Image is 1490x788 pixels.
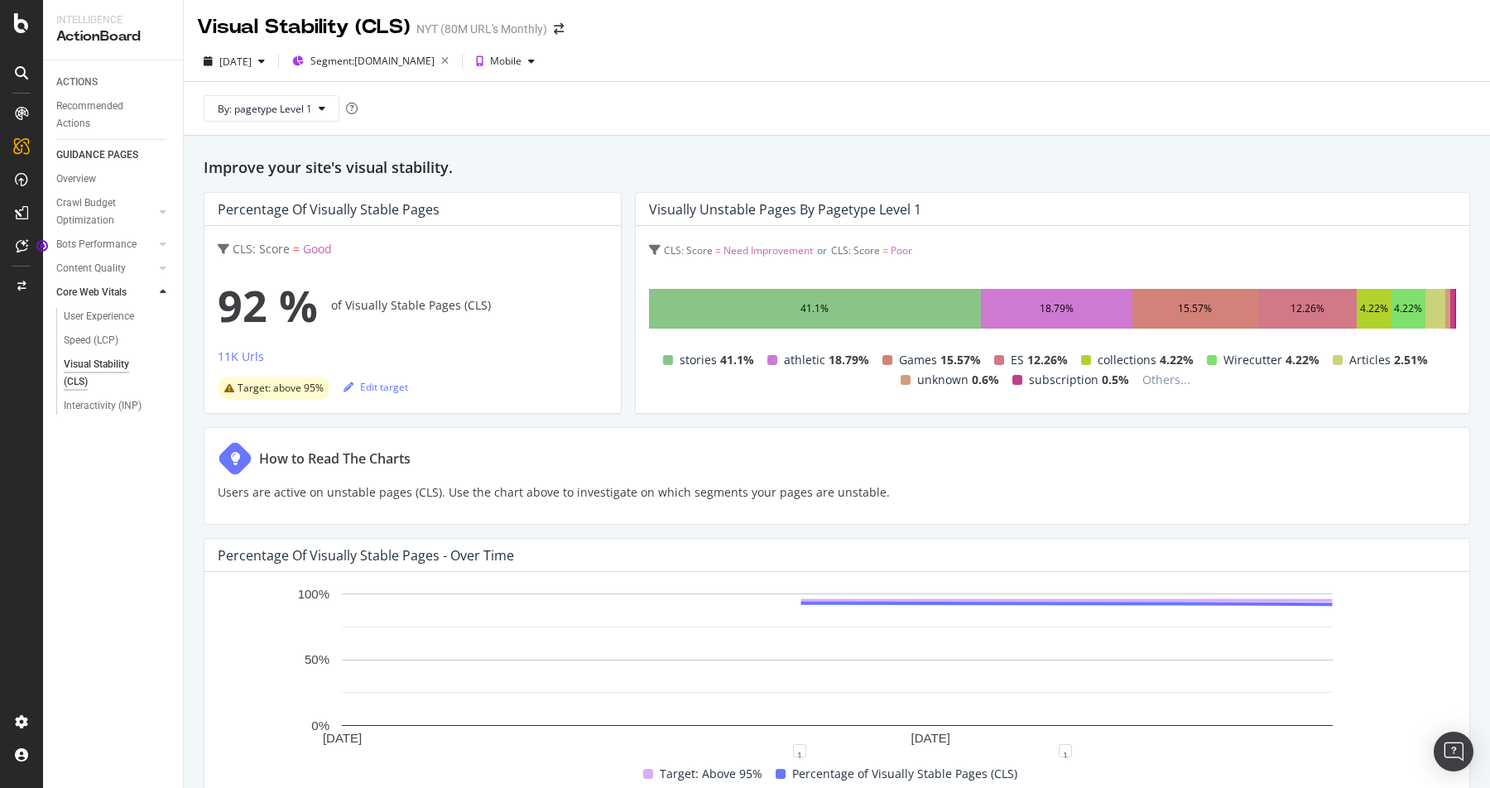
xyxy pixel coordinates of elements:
div: 41.1% [800,299,829,319]
div: 1 [1059,744,1072,757]
div: Overview [56,171,96,188]
span: Percentage of Visually Stable Pages (CLS) [792,764,1017,784]
p: Users are active on unstable pages (CLS). Use the chart above to investigate on which segments yo... [218,483,890,502]
div: Interactivity (INP) [64,397,142,415]
span: Target: above 95% [238,383,324,393]
span: or [817,243,827,257]
span: 18.79% [829,350,869,370]
a: Overview [56,171,171,188]
div: 4.22% [1394,299,1422,319]
span: Articles [1349,350,1391,370]
span: = [293,241,300,257]
div: 4.22% [1360,299,1388,319]
span: CLS: Score [233,241,290,257]
span: Segment: [DOMAIN_NAME] [310,54,435,68]
span: ES [1011,350,1024,370]
a: Visual Stability (CLS) [64,356,171,391]
text: 50% [305,653,329,667]
div: 15.57% [1178,299,1212,319]
span: collections [1098,350,1156,370]
span: Wirecutter [1223,350,1282,370]
span: 0.6% [972,370,999,390]
span: 15.57% [940,350,981,370]
div: warning label [218,377,330,400]
span: CLS: Score [664,243,713,257]
a: Core Web Vitals [56,284,155,301]
div: 1 [793,744,806,757]
a: Content Quality [56,260,155,277]
div: Percentage of Visually Stable Pages [218,201,440,218]
div: Speed (LCP) [64,332,118,349]
div: ACTIONS [56,74,98,91]
div: Recommended Actions [56,98,156,132]
div: How to Read The Charts [259,449,411,468]
button: 11K Urls [218,347,264,373]
span: CLS: Score [831,243,880,257]
svg: A chart. [218,585,1456,751]
div: ActionBoard [56,27,170,46]
h2: Improve your site's visual stability. [204,156,1470,179]
span: = [882,243,888,257]
span: Good [303,241,332,257]
text: 0% [311,718,329,733]
span: athletic [784,350,825,370]
button: Mobile [469,48,541,74]
div: [DATE] [219,55,252,69]
span: 4.22% [1160,350,1194,370]
span: By: pagetype Level 1 [218,102,312,116]
div: Edit target [344,380,408,394]
a: GUIDANCE PAGES [56,147,171,164]
div: Content Quality [56,260,126,277]
span: Games [899,350,937,370]
text: 100% [298,587,329,601]
span: Poor [891,243,912,257]
div: GUIDANCE PAGES [56,147,138,164]
span: 2.51% [1394,350,1428,370]
span: Others... [1136,370,1197,390]
a: Crawl Budget Optimization [56,195,155,229]
div: arrow-right-arrow-left [554,23,564,35]
div: User Experience [64,308,134,325]
span: = [715,243,721,257]
span: 92 % [218,272,318,339]
text: [DATE] [911,732,950,746]
span: 12.26% [1027,350,1068,370]
span: 41.1% [720,350,754,370]
div: Visual Stability (CLS) [64,356,155,391]
a: Recommended Actions [56,98,171,132]
div: Open Intercom Messenger [1434,732,1473,771]
div: Intelligence [56,13,170,27]
div: Crawl Budget Optimization [56,195,143,229]
button: Edit target [344,373,408,400]
a: Speed (LCP) [64,332,171,349]
a: Bots Performance [56,236,155,253]
button: [DATE] [197,48,272,74]
div: 11K Urls [218,348,264,365]
span: subscription [1029,370,1098,390]
a: User Experience [64,308,171,325]
button: Segment:[DOMAIN_NAME] [286,48,455,74]
div: 18.79% [1040,299,1074,319]
div: Tooltip anchor [35,238,50,253]
div: Visually Unstable Pages by pagetype Level 1 [649,201,921,218]
span: 0.5% [1102,370,1129,390]
a: ACTIONS [56,74,171,91]
text: [DATE] [323,732,362,746]
div: Percentage of Visually Stable Pages - Over Time [218,547,514,564]
span: stories [680,350,717,370]
div: Bots Performance [56,236,137,253]
span: Target: Above 95% [660,764,762,784]
span: unknown [917,370,968,390]
div: 12.26% [1291,299,1324,319]
div: Mobile [490,56,521,66]
div: NYT (80M URL's Monthly) [416,21,547,37]
button: By: pagetype Level 1 [204,95,339,122]
a: Interactivity (INP) [64,397,171,415]
div: Visual Stability (CLS) [197,13,410,41]
div: Core Web Vitals [56,284,127,301]
span: Need Improvement [723,243,813,257]
span: 4.22% [1286,350,1319,370]
div: of Visually Stable Pages (CLS) [218,272,608,339]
